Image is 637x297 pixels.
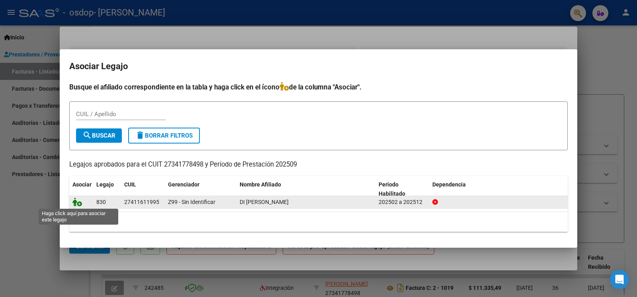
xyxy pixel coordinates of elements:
[93,176,121,202] datatable-header-cell: Legajo
[128,128,200,144] button: Borrar Filtros
[165,176,236,202] datatable-header-cell: Gerenciador
[82,130,92,140] mat-icon: search
[432,181,466,188] span: Dependencia
[69,212,568,232] div: 1 registros
[124,181,136,188] span: CUIL
[124,198,159,207] div: 27411611995
[69,176,93,202] datatable-header-cell: Asociar
[375,176,429,202] datatable-header-cell: Periodo Habilitado
[610,270,629,289] div: Open Intercom Messenger
[168,181,199,188] span: Gerenciador
[69,59,568,74] h2: Asociar Legajo
[96,199,106,205] span: 830
[96,181,114,188] span: Legajo
[135,130,145,140] mat-icon: delete
[240,181,281,188] span: Nombre Afiliado
[240,199,289,205] span: DI STEFANO GIULIANA
[236,176,375,202] datatable-header-cell: Nombre Afiliado
[69,82,568,92] h4: Busque el afiliado correspondiente en la tabla y haga click en el ícono de la columna "Asociar".
[379,181,405,197] span: Periodo Habilitado
[69,160,568,170] p: Legajos aprobados para el CUIT 27341778498 y Período de Prestación 202509
[72,181,92,188] span: Asociar
[82,132,115,139] span: Buscar
[429,176,568,202] datatable-header-cell: Dependencia
[168,199,215,205] span: Z99 - Sin Identificar
[121,176,165,202] datatable-header-cell: CUIL
[379,198,426,207] div: 202502 a 202512
[76,128,122,143] button: Buscar
[135,132,193,139] span: Borrar Filtros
